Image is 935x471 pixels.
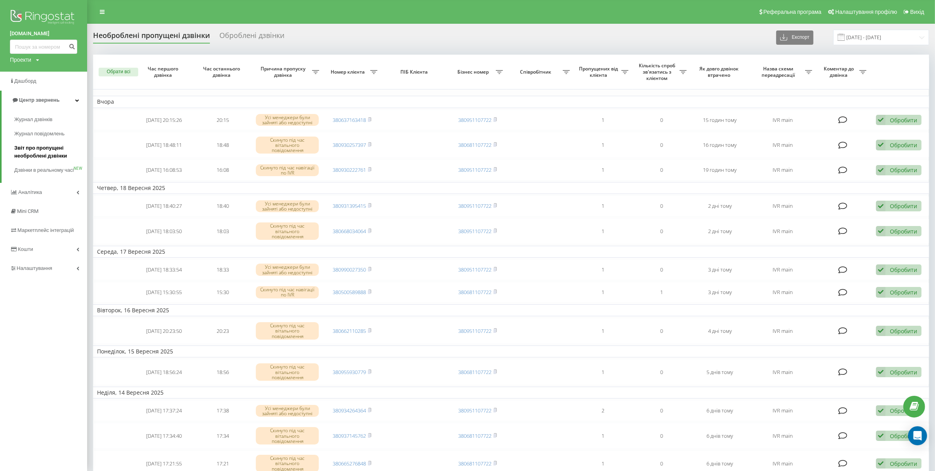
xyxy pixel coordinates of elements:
button: Обрати всі [99,68,138,76]
td: 1 [574,218,632,244]
td: Середа, 17 Вересня 2025 [93,246,929,258]
td: 0 [632,423,691,449]
td: IVR main [749,196,816,217]
a: 380951107722 [458,327,491,334]
div: Обробити [890,266,917,273]
a: 380681107722 [458,432,491,439]
td: 0 [632,259,691,280]
td: 1 [574,423,632,449]
div: Усі менеджери були зайняті або недоступні [256,405,319,417]
td: Неділя, 14 Вересня 2025 [93,387,929,399]
div: Обробити [890,202,917,210]
div: Скинуто під час вітального повідомлення [256,222,319,240]
span: Коментар до дзвінка [820,66,859,78]
td: 0 [632,359,691,385]
div: Обробити [890,327,917,335]
div: Скинуто під час вітального повідомлення [256,322,319,340]
td: [DATE] 20:23:50 [135,318,194,344]
span: ПІБ Клієнта [388,69,442,75]
td: 0 [632,218,691,244]
a: 380681107722 [458,460,491,467]
a: 380951107722 [458,266,491,273]
td: 3 дні тому [691,282,749,303]
td: 16:08 [193,160,252,180]
td: 1 [574,259,632,280]
td: IVR main [749,282,816,303]
span: Час першого дзвінка [141,66,187,78]
td: Вівторок, 16 Вересня 2025 [93,304,929,316]
a: 380955930779 [333,368,366,376]
td: 0 [632,318,691,344]
td: 1 [574,160,632,180]
div: Оброблені дзвінки [219,31,284,44]
span: Mini CRM [17,208,38,214]
div: Обробити [890,166,917,174]
span: Маркетплейс інтеграцій [17,227,74,233]
td: 19 годин тому [691,160,749,180]
input: Пошук за номером [10,40,77,54]
td: [DATE] 17:34:40 [135,423,194,449]
a: 380930222761 [333,166,366,173]
span: Налаштування профілю [835,9,897,15]
td: 1 [574,132,632,158]
span: Налаштування [17,265,52,271]
div: Обробити [890,368,917,376]
div: Скинуто під час вітального повідомлення [256,427,319,444]
td: 18:48 [193,132,252,158]
div: Обробити [890,460,917,467]
div: Обробити [890,432,917,440]
td: [DATE] 17:37:24 [135,400,194,421]
a: 380637163418 [333,116,366,123]
a: 380662110285 [333,327,366,334]
td: [DATE] 18:48:11 [135,132,194,158]
td: [DATE] 18:40:27 [135,196,194,217]
td: 4 дні тому [691,318,749,344]
div: Усі менеджери були зайняті або недоступні [256,200,319,212]
a: 380990027350 [333,266,366,273]
div: Обробити [890,141,917,149]
td: IVR main [749,400,816,421]
td: 1 [632,282,691,303]
td: 1 [574,282,632,303]
td: IVR main [749,160,816,180]
td: 3 дні тому [691,259,749,280]
a: 380951107722 [458,228,491,235]
span: Бізнес номер [452,69,496,75]
td: 0 [632,196,691,217]
td: 15:30 [193,282,252,303]
td: 18:03 [193,218,252,244]
td: 1 [574,318,632,344]
a: Звіт про пропущені необроблені дзвінки [14,141,87,163]
div: Усі менеджери були зайняті або недоступні [256,114,319,126]
div: Проекти [10,56,31,64]
a: 380681107722 [458,368,491,376]
td: IVR main [749,218,816,244]
td: 6 днів тому [691,423,749,449]
td: 20:23 [193,318,252,344]
div: Скинуто під час вітального повідомлення [256,363,319,381]
td: 1 [574,359,632,385]
td: Понеділок, 15 Вересня 2025 [93,346,929,357]
a: Дзвінки в реальному часіNEW [14,163,87,177]
td: [DATE] 20:15:26 [135,110,194,131]
td: [DATE] 18:03:50 [135,218,194,244]
a: 380937145762 [333,432,366,439]
td: Четвер, 18 Вересня 2025 [93,182,929,194]
a: Журнал повідомлень [14,127,87,141]
td: IVR main [749,110,816,131]
td: 17:38 [193,400,252,421]
span: Як довго дзвінок втрачено [697,66,743,78]
a: 380681107722 [458,289,491,296]
div: Обробити [890,407,917,414]
a: 380934264364 [333,407,366,414]
div: Скинуто під час вітального повідомлення [256,137,319,154]
a: 380951107722 [458,407,491,414]
td: IVR main [749,359,816,385]
span: Журнал дзвінків [14,116,52,123]
span: Журнал повідомлень [14,130,65,138]
div: Обробити [890,289,917,296]
a: 380931395415 [333,202,366,209]
td: 0 [632,132,691,158]
a: 380665276848 [333,460,366,467]
td: 2 дні тому [691,218,749,244]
